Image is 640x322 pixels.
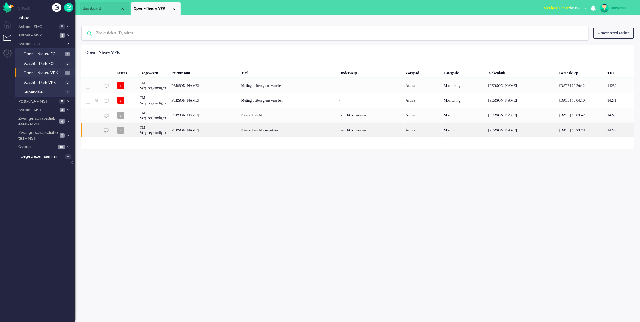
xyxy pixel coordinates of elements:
div: Meting buiten grenswaarden [239,93,337,108]
li: Admin menu [3,49,17,62]
span: 0 [65,90,70,94]
span: Inbox [19,15,75,21]
span: 0 [65,80,70,85]
span: 0 [59,24,65,29]
div: Open - Nieuw VPK [85,50,120,56]
span: Supervisie [24,90,63,95]
input: Zoek: ticket ID, adres [92,26,580,40]
li: Dashboard [80,2,130,15]
div: [PERSON_NAME] [486,78,557,93]
img: flow_omnibird.svg [3,2,14,13]
div: [DATE] 09:20:42 [557,78,605,93]
span: Astma - SMC [17,24,58,30]
span: Astma - MSZ [17,33,58,38]
div: Onderwerp [337,66,403,78]
div: TM Verpleegkundigen [138,93,168,108]
div: isawmsc [611,5,634,11]
div: [DATE] 10:04:10 [557,93,605,108]
div: [PERSON_NAME] [168,108,239,123]
img: ic-search-icon.svg [82,26,97,42]
li: View [131,2,181,15]
div: Patiëntnaam [168,66,239,78]
span: Post-CVA - MST [17,99,58,104]
div: TM Verpleegkundigen [138,123,168,137]
a: Omnidesk [3,4,14,8]
span: Niet beschikbaar [544,6,570,10]
img: ic_chat_grey.svg [104,99,109,104]
div: [PERSON_NAME] [168,93,239,108]
div: Gemaakt op [557,66,605,78]
div: Astma [404,123,442,137]
a: Open - Nieuw FO 1 [17,50,75,57]
a: Wacht - Park FO 0 [17,60,75,67]
div: Astma [404,108,442,123]
div: Ziekenhuis [486,66,557,78]
span: 0 [65,62,70,66]
div: [PERSON_NAME] [486,123,557,137]
span: dashboard [83,6,120,11]
div: Nieuw bericht van patiënt [239,123,337,137]
a: Toegewezen aan mij 0 [17,153,75,159]
div: TM Verpleegkundigen [138,108,168,123]
li: Tickets menu [3,35,17,48]
span: 10 [58,145,65,149]
div: Meting buiten grenswaarden [239,78,337,93]
span: o [117,112,124,119]
span: 0 [65,154,71,159]
span: Wacht - Park VPK [24,80,63,86]
div: Toegewezen [138,66,168,78]
button: Niet beschikbaarfor 03:06 [540,4,591,12]
a: Quick Ticket [64,3,73,12]
span: Wacht - Park FO [24,61,63,67]
div: TID [605,66,634,78]
span: o [117,127,124,134]
span: Astma - MST [17,107,58,113]
div: Categorie [442,66,486,78]
div: Bericht ontvangen [337,123,403,137]
span: Overig [17,144,56,150]
span: for 03:06 [544,6,583,10]
div: Monitoring [442,108,486,123]
div: 14272 [81,123,634,137]
img: ic_chat_grey.svg [104,128,109,133]
div: [PERSON_NAME] [486,93,557,108]
div: [PERSON_NAME] [168,123,239,137]
div: [PERSON_NAME] [168,78,239,93]
div: Astma [404,78,442,93]
a: Open - Nieuw VPK 4 [17,69,75,76]
span: Toegewezen aan mij [19,154,64,159]
div: Monitoring [442,78,486,93]
li: Views [18,6,75,11]
div: Monitoring [442,93,486,108]
div: 14271 [81,93,634,108]
span: 2 [60,133,65,138]
span: o [117,82,124,89]
img: ic_chat_grey.svg [104,113,109,118]
div: TM Verpleegkundigen [138,78,168,93]
a: isawmsc [599,4,634,13]
div: [PERSON_NAME] [486,108,557,123]
img: avatar [600,4,609,13]
div: 14262 [605,78,634,93]
div: 14270 [605,108,634,123]
div: Nieuw bericht [239,108,337,123]
span: Astma - CZE [17,41,64,47]
div: [DATE] 10:03:47 [557,108,605,123]
div: - [337,93,403,108]
div: Status [115,66,138,78]
div: Close tab [120,6,125,11]
span: 3 [60,33,65,38]
span: 4 [59,119,65,124]
span: Zwangerschapsdiabetes - MZH [17,116,58,127]
span: 2 [60,108,65,112]
span: Open - Nieuw FO [24,51,64,57]
div: Monitoring [442,123,486,137]
div: Astma [404,93,442,108]
span: 4 [65,71,70,75]
a: Supervisie 0 [17,89,75,95]
a: Inbox [17,14,75,21]
span: Open - Nieuw VPK [24,70,64,76]
div: Titel [239,66,337,78]
div: 14272 [605,123,634,137]
div: Close tab [171,6,176,11]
